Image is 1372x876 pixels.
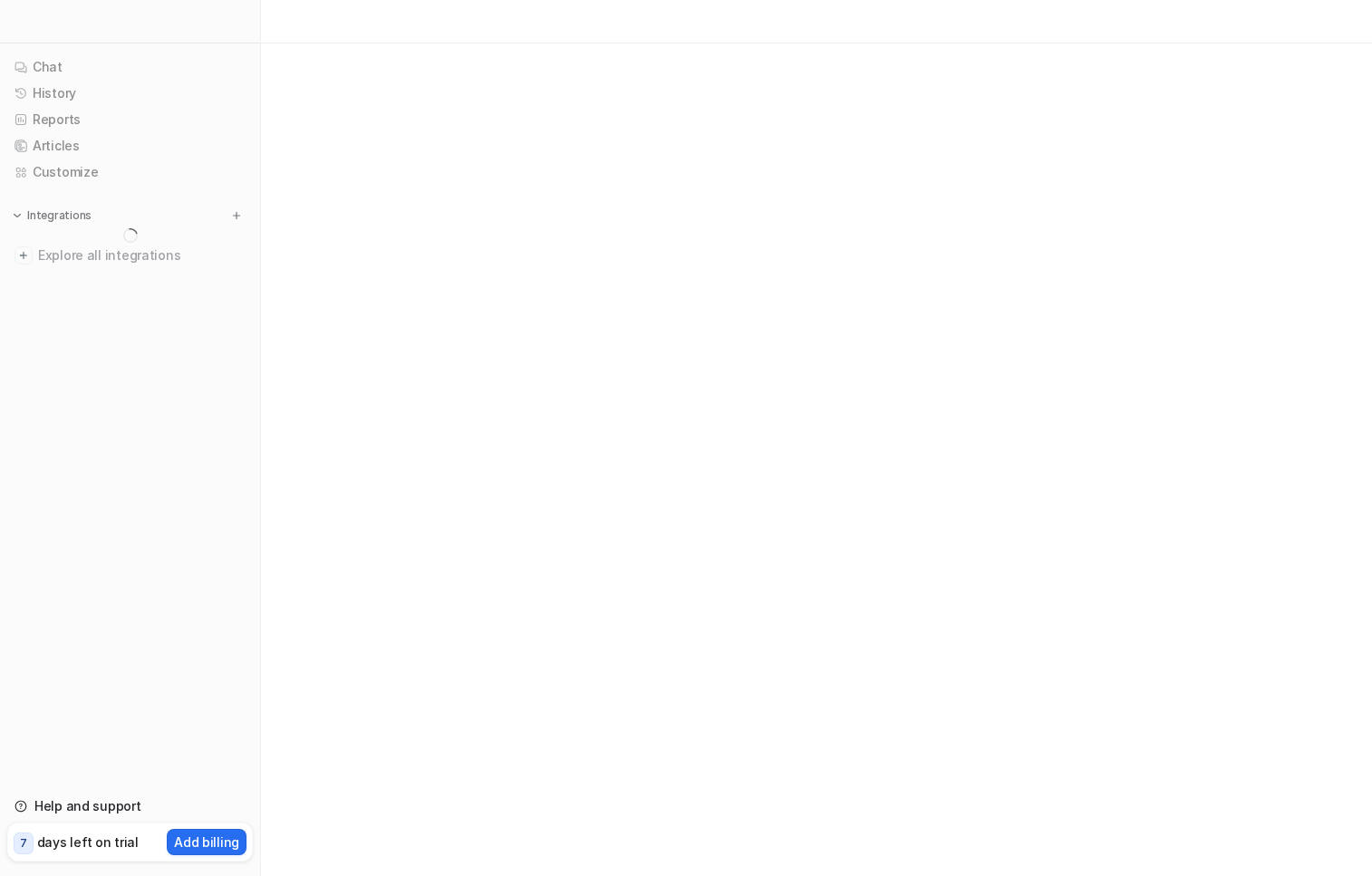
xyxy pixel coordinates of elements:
a: Customize [7,159,253,185]
a: Explore all integrations [7,243,253,268]
p: days left on trial [37,833,139,852]
img: explore all integrations [14,246,33,265]
a: History [7,81,253,106]
img: expand menu [11,209,24,222]
button: Add billing [167,829,246,855]
p: Add billing [174,833,239,852]
button: Integrations [7,207,97,225]
a: Chat [7,54,253,80]
a: Help and support [7,794,253,819]
a: Reports [7,107,253,132]
p: 7 [20,835,27,852]
a: Articles [7,133,253,159]
img: menu_add.svg [230,209,243,222]
span: Explore all integrations [38,241,246,270]
p: Integrations [27,208,92,223]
